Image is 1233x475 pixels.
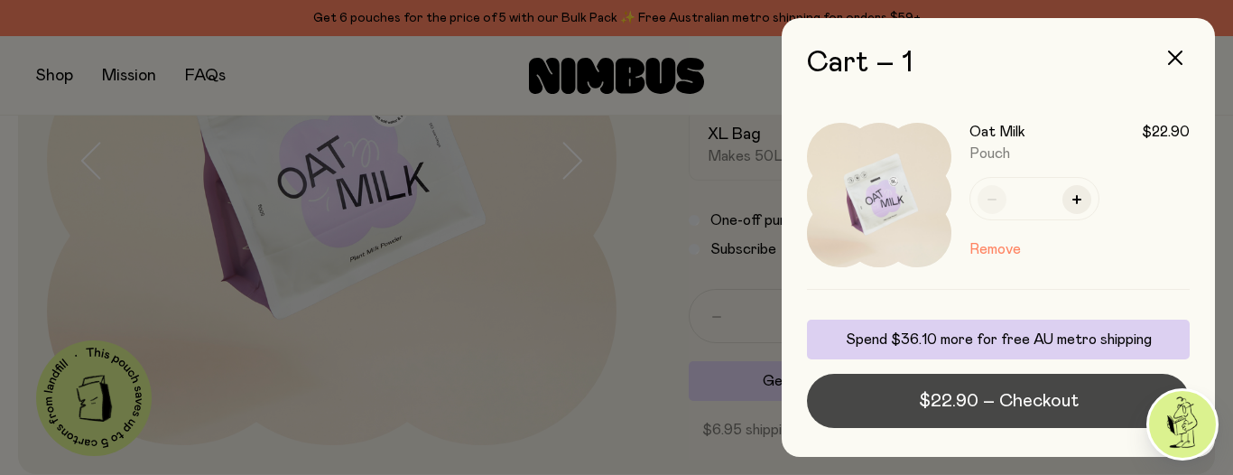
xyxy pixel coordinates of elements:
img: agent [1149,391,1216,458]
h3: Oat Milk [969,123,1025,141]
span: $22.90 [1142,123,1190,141]
p: Spend $36.10 more for free AU metro shipping [818,331,1179,349]
span: Pouch [969,146,1010,161]
h2: Cart – 1 [807,47,1190,79]
button: $22.90 – Checkout [807,374,1190,428]
button: Remove [969,238,1021,260]
h3: Optional add-ons [807,290,1190,337]
span: $22.90 – Checkout [919,388,1079,414]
